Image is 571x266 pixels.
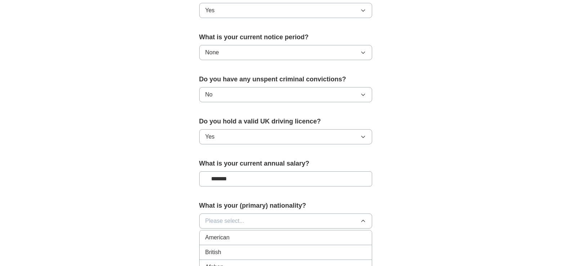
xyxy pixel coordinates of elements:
span: Yes [205,132,215,141]
span: No [205,90,213,99]
label: What is your (primary) nationality? [199,201,372,211]
span: Please select... [205,217,245,225]
button: Yes [199,3,372,18]
button: No [199,87,372,102]
label: Do you have any unspent criminal convictions? [199,75,372,84]
span: Yes [205,6,215,15]
span: None [205,48,219,57]
button: Yes [199,129,372,144]
label: Do you hold a valid UK driving licence? [199,117,372,126]
button: Please select... [199,213,372,229]
label: What is your current notice period? [199,32,372,42]
label: What is your current annual salary? [199,159,372,168]
span: American [205,233,230,242]
span: British [205,248,221,257]
button: None [199,45,372,60]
